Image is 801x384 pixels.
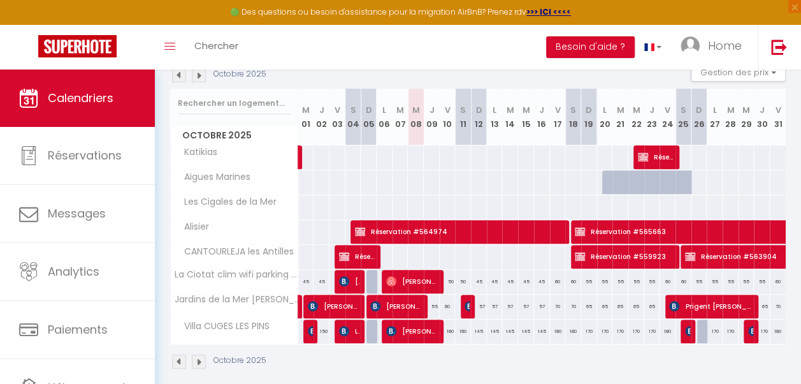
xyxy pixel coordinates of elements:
span: Réservation #559923 [575,244,672,269]
th: 22 [628,89,644,145]
div: 170 [754,320,770,343]
span: [PERSON_NAME] [748,319,753,343]
th: 04 [345,89,361,145]
span: Alisier [173,220,220,234]
span: Lonyel Casados [339,319,359,343]
th: 10 [440,89,456,145]
abbr: D [696,104,702,116]
th: 31 [770,89,786,145]
div: 65 [644,295,660,318]
div: 57 [487,295,503,318]
span: Prigent [PERSON_NAME] [669,294,751,318]
p: Octobre 2025 [213,355,266,367]
th: 09 [424,89,440,145]
div: 150 [314,320,329,343]
div: 170 [581,320,597,343]
abbr: M [507,104,514,116]
abbr: L [382,104,386,116]
div: 145 [502,320,518,343]
th: 28 [723,89,739,145]
div: 45 [471,270,487,293]
div: 55 [644,270,660,293]
span: Réservations [48,147,122,163]
abbr: V [775,104,781,116]
div: 65 [754,295,770,318]
div: 55 [581,270,597,293]
abbr: M [412,104,420,116]
span: Paiements [48,321,108,337]
abbr: M [632,104,640,116]
div: 65 [597,295,613,318]
button: Besoin d'aide ? [546,36,635,58]
th: 27 [707,89,723,145]
div: 180 [565,320,581,343]
th: 11 [455,89,471,145]
div: 55 [424,295,440,318]
span: Calendriers [48,90,113,106]
th: 20 [597,89,613,145]
div: 160 [440,320,456,343]
th: 03 [329,89,345,145]
img: Super Booking [38,35,117,57]
abbr: L [713,104,717,116]
div: 45 [298,270,314,293]
div: 180 [550,320,566,343]
div: 45 [518,270,534,293]
th: 05 [361,89,377,145]
th: 16 [534,89,550,145]
abbr: D [475,104,482,116]
span: Octobre 2025 [171,126,298,145]
div: 160 [455,320,471,343]
abbr: V [554,104,560,116]
span: Home [708,38,742,54]
img: logout [771,39,787,55]
span: Villa CUGES LES PINS [173,320,273,334]
a: >>> ICI <<<< [526,6,571,17]
span: Réservation #564974 [355,219,559,244]
input: Rechercher un logement... [178,92,291,115]
th: 08 [408,89,424,145]
th: 15 [518,89,534,145]
div: 170 [612,320,628,343]
span: [PERSON_NAME] [308,294,359,318]
p: Octobre 2025 [213,68,266,80]
div: 55 [612,270,628,293]
th: 12 [471,89,487,145]
abbr: S [460,104,466,116]
abbr: M [726,104,734,116]
span: Jardins de la Mer [PERSON_NAME] à deux pas des plages, restos et commerces [173,295,300,304]
th: 02 [314,89,329,145]
th: 07 [393,89,408,145]
abbr: L [493,104,496,116]
span: Messages [48,205,106,221]
th: 06 [377,89,393,145]
th: 23 [644,89,660,145]
th: 01 [298,89,314,145]
abbr: S [681,104,686,116]
div: 180 [770,320,786,343]
div: 145 [471,320,487,343]
abbr: J [539,104,544,116]
span: [PERSON_NAME] [465,294,470,318]
span: [PERSON_NAME] [339,269,359,293]
img: ... [681,36,700,55]
span: [PERSON_NAME] [386,269,437,293]
span: [PERSON_NAME] [685,319,690,343]
div: 145 [534,320,550,343]
th: 17 [550,89,566,145]
div: 70 [770,295,786,318]
span: Les Cigales de la Mer [173,195,280,209]
div: 145 [518,320,534,343]
div: 57 [502,295,518,318]
th: 21 [612,89,628,145]
div: 57 [471,295,487,318]
div: 170 [723,320,739,343]
a: Chercher [185,25,248,70]
abbr: J [429,104,434,116]
th: 25 [675,89,691,145]
th: 29 [739,89,754,145]
div: 60 [565,270,581,293]
div: 50 [440,270,456,293]
abbr: M [522,104,530,116]
div: 60 [675,270,691,293]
